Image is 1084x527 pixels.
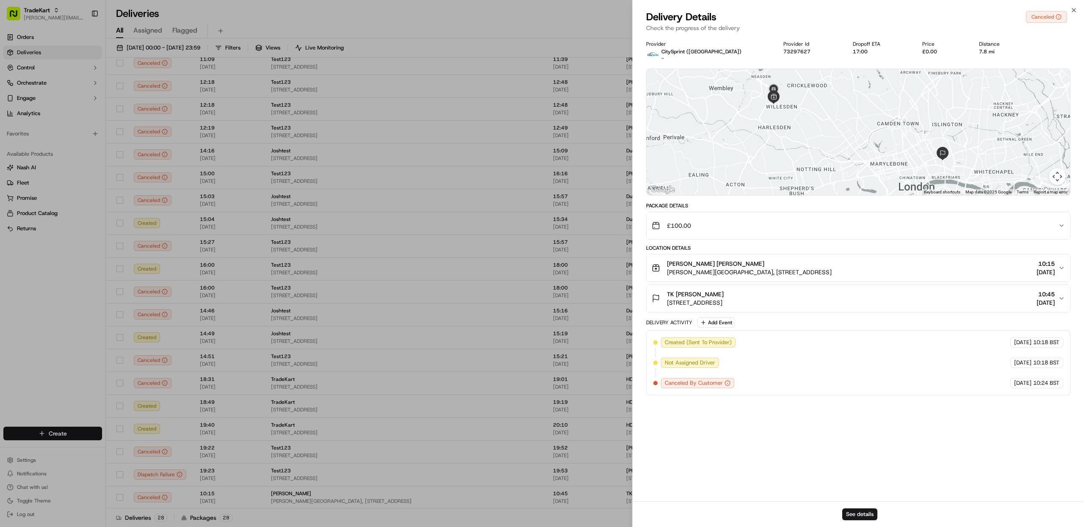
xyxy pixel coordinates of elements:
[26,155,69,161] span: [PERSON_NAME]
[667,290,724,298] span: TK [PERSON_NAME]
[697,317,735,328] button: Add Event
[1014,379,1031,387] span: [DATE]
[5,186,68,201] a: 📗Knowledge Base
[843,508,878,520] button: See details
[965,190,1012,194] span: Map data ©2025 Google
[17,190,65,198] span: Knowledge Base
[667,298,724,307] span: [STREET_ADDRESS]
[60,210,102,217] a: Powered byPylon
[70,132,73,138] span: •
[1037,290,1055,298] span: 10:45
[853,41,909,47] div: Dropoff ETA
[647,285,1070,312] button: TK [PERSON_NAME][STREET_ADDRESS]10:45[DATE]
[922,48,965,55] div: £0.00
[1037,259,1055,268] span: 10:15
[8,9,25,26] img: Nash
[17,155,24,162] img: 1736555255976-a54dd68f-1ca7-489b-9aae-adbdc363a1c4
[661,48,741,55] p: CitySprint ([GEOGRAPHIC_DATA])
[1014,339,1031,346] span: [DATE]
[8,81,24,97] img: 1736555255976-a54dd68f-1ca7-489b-9aae-adbdc363a1c4
[646,245,1070,251] div: Location Details
[649,184,677,195] img: Google
[649,184,677,195] a: Open this area in Google Maps (opens a new window)
[646,10,716,24] span: Delivery Details
[853,48,909,55] div: 17:00
[8,124,22,137] img: Frederick Szydlowski
[26,132,69,138] span: [PERSON_NAME]
[75,155,92,161] span: [DATE]
[667,221,691,230] span: £100.00
[68,186,139,201] a: 💻API Documentation
[924,189,960,195] button: Keyboard shortcuts
[922,41,965,47] div: Price
[1037,268,1055,276] span: [DATE]
[646,202,1070,209] div: Package Details
[1026,11,1067,23] button: Canceled
[8,110,57,117] div: Past conversations
[667,259,764,268] span: [PERSON_NAME] [PERSON_NAME]
[38,90,116,97] div: We're available if you need us!
[22,55,152,64] input: Got a question? Start typing here...
[38,81,139,90] div: Start new chat
[1049,168,1066,185] button: Map camera controls
[647,254,1070,281] button: [PERSON_NAME] [PERSON_NAME][PERSON_NAME][GEOGRAPHIC_DATA], [STREET_ADDRESS]10:15[DATE]
[80,190,136,198] span: API Documentation
[1034,190,1067,194] a: Report a map error
[647,212,1070,239] button: £100.00
[665,339,732,346] span: Created (Sent To Provider)
[84,210,102,217] span: Pylon
[1037,298,1055,307] span: [DATE]
[1033,359,1059,367] span: 10:18 BST
[665,379,723,387] span: Canceled By Customer
[18,81,33,97] img: 4920774857489_3d7f54699973ba98c624_72.jpg
[131,109,154,119] button: See all
[8,190,15,197] div: 📗
[665,359,715,367] span: Not Assigned Driver
[144,84,154,94] button: Start new chat
[1017,190,1029,194] a: Terms (opens in new tab)
[1014,359,1031,367] span: [DATE]
[979,41,1028,47] div: Distance
[1033,339,1059,346] span: 10:18 BST
[75,132,92,138] span: [DATE]
[784,41,839,47] div: Provider Id
[646,319,692,326] div: Delivery Activity
[646,48,660,62] img: city_sprint_logo.png
[72,190,78,197] div: 💻
[979,48,1028,55] div: 7.8 mi
[8,146,22,160] img: Grace Nketiah
[70,155,73,161] span: •
[646,24,1070,32] p: Check the progress of the delivery
[784,48,811,55] button: 73297627
[661,55,664,62] span: -
[8,34,154,48] p: Welcome 👋
[646,41,770,47] div: Provider
[1033,379,1059,387] span: 10:24 BST
[667,268,832,276] span: [PERSON_NAME][GEOGRAPHIC_DATA], [STREET_ADDRESS]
